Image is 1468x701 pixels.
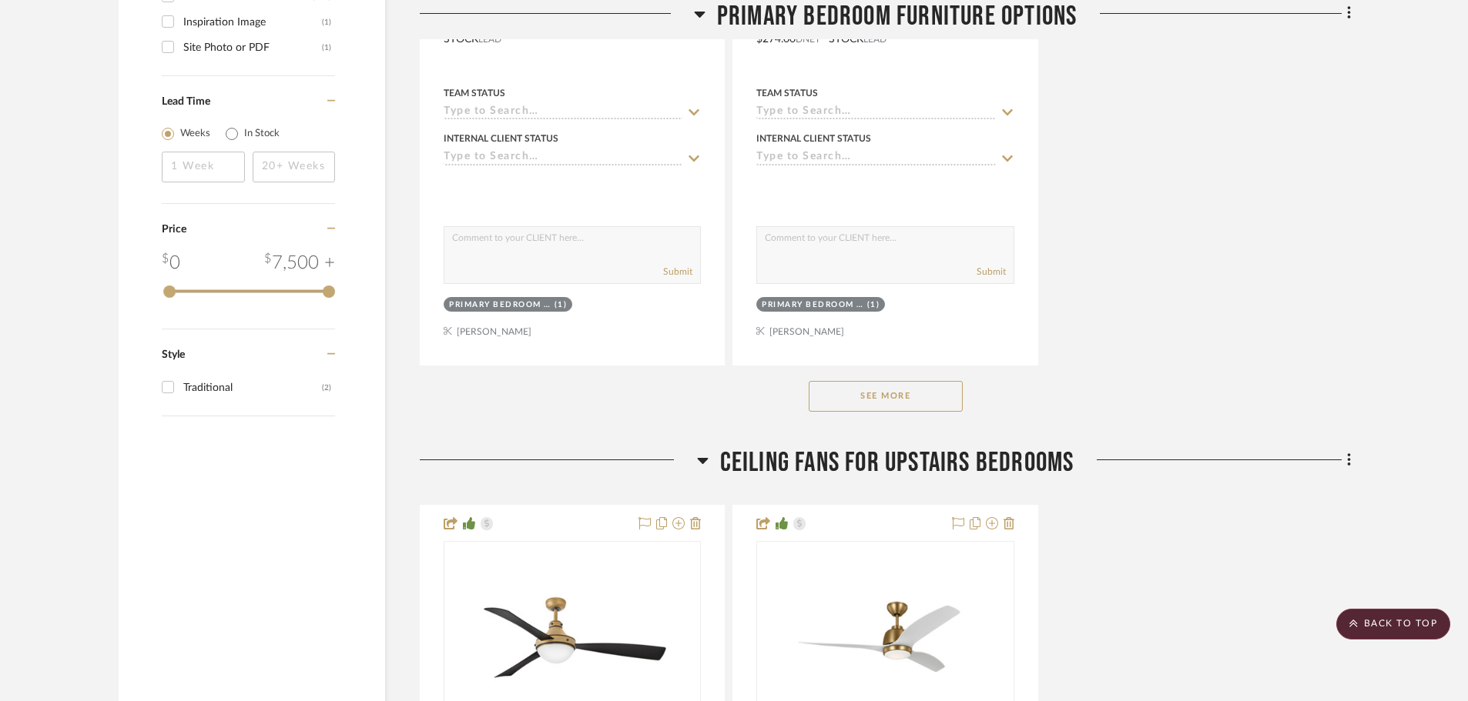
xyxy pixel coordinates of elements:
input: 20+ Weeks [253,152,336,182]
span: Price [162,224,186,235]
div: Site Photo or PDF [183,35,322,60]
div: (1) [322,35,331,60]
div: 7,500 + [264,249,335,277]
button: See More [809,381,963,412]
input: Type to Search… [756,151,995,165]
label: Weeks [180,126,210,142]
span: Style [162,349,185,360]
button: Submit [977,265,1006,279]
div: Internal Client Status [756,132,871,145]
div: Internal Client Status [444,132,558,145]
div: (1) [322,10,331,35]
input: 1 Week [162,152,245,182]
span: Lead Time [162,96,210,107]
input: Type to Search… [444,105,682,120]
input: Type to Search… [444,151,682,165]
div: 0 [162,249,180,277]
div: Primary Bedroom furniture Options [762,299,863,311]
div: (1) [555,299,568,311]
div: Team Status [756,86,818,100]
div: Team Status [444,86,505,100]
div: Primary Bedroom furniture Options [449,299,551,311]
button: Submit [663,265,692,279]
div: Inspiration Image [183,10,322,35]
div: (2) [322,376,331,400]
input: Type to Search… [756,105,995,120]
div: (1) [867,299,880,311]
div: Traditional [183,376,322,400]
span: Ceiling fans for upstairs bedrooms [720,446,1074,479]
label: In Stock [244,126,280,142]
scroll-to-top-button: BACK TO TOP [1336,609,1450,639]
